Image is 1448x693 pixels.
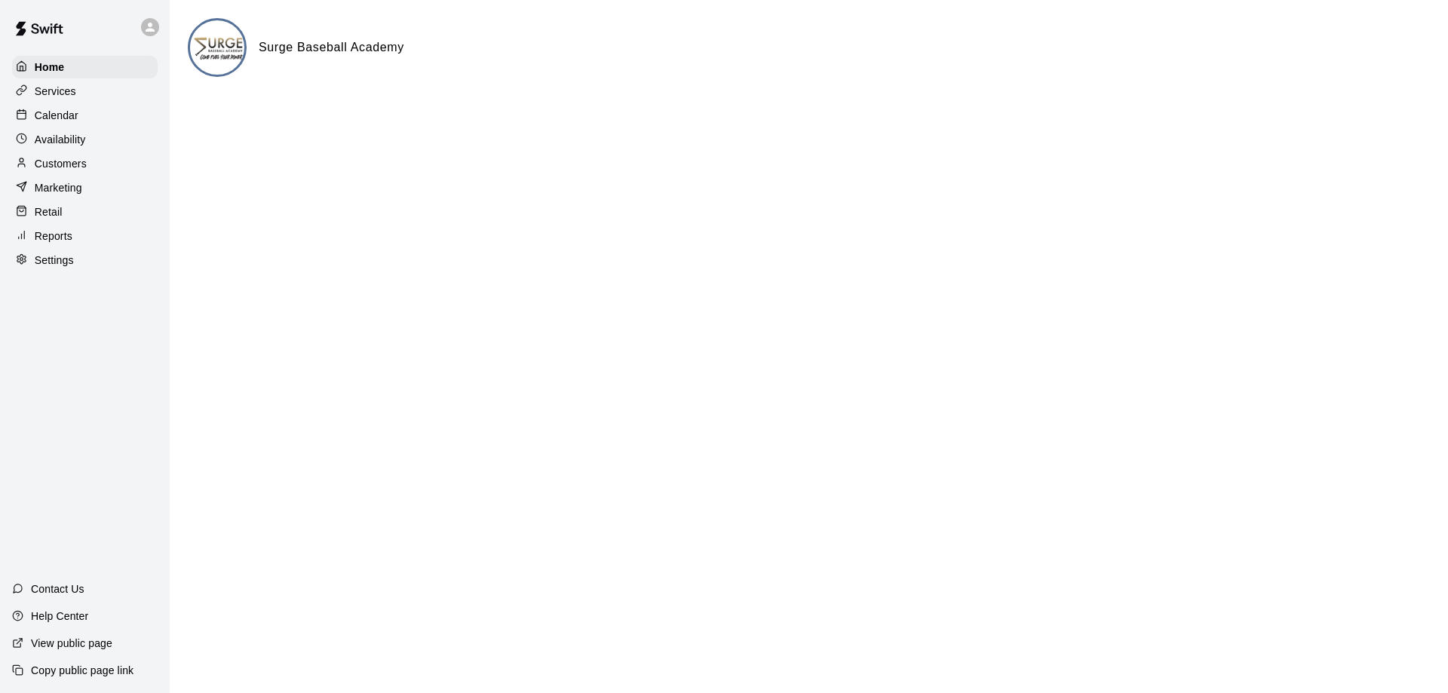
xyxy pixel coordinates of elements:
[31,581,84,596] p: Contact Us
[35,132,86,147] p: Availability
[12,104,158,127] a: Calendar
[35,84,76,99] p: Services
[12,201,158,223] a: Retail
[35,156,87,171] p: Customers
[35,60,65,75] p: Home
[35,204,63,219] p: Retail
[12,249,158,271] a: Settings
[35,228,72,244] p: Reports
[12,225,158,247] a: Reports
[12,152,158,175] a: Customers
[12,176,158,199] a: Marketing
[190,20,247,77] img: Surge Baseball Academy logo
[31,609,88,624] p: Help Center
[259,38,404,57] h6: Surge Baseball Academy
[12,128,158,151] a: Availability
[35,253,74,268] p: Settings
[31,663,133,678] p: Copy public page link
[31,636,112,651] p: View public page
[35,180,82,195] p: Marketing
[12,56,158,78] a: Home
[12,80,158,103] a: Services
[35,108,78,123] p: Calendar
